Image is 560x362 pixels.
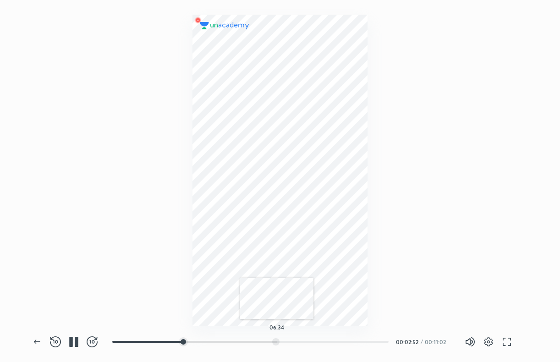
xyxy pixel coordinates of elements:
[396,339,419,345] div: 00:02:52
[200,22,249,29] img: logo.2a7e12a2.svg
[269,324,284,330] h5: 06:34
[425,339,450,345] div: 00:11:02
[192,15,203,26] img: wMgqJGBwKWe8AAAAABJRU5ErkJggg==
[421,339,423,345] div: /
